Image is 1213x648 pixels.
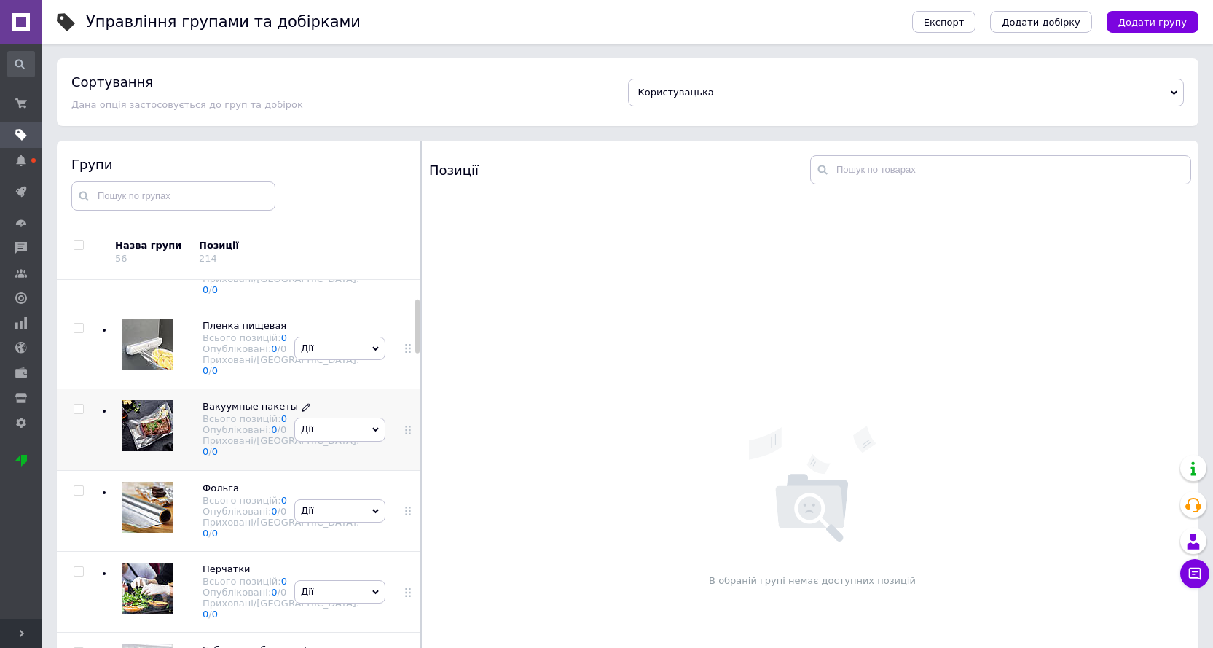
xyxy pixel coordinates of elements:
h4: Сортування [71,74,153,90]
div: 214 [199,253,217,264]
span: / [208,609,218,620]
button: Експорт [912,11,976,33]
a: 0 [281,576,287,587]
span: / [278,587,287,598]
a: 0 [212,609,218,620]
input: Пошук по товарах [810,155,1191,184]
span: / [278,424,287,435]
a: 0 [271,343,277,354]
div: Групи [71,155,407,173]
a: 0 [281,413,287,424]
span: / [278,506,287,517]
a: 0 [212,528,218,539]
button: Додати групу [1107,11,1198,33]
span: / [208,365,218,376]
span: Додати добірку [1002,17,1080,28]
div: Приховані/[GEOGRAPHIC_DATA]: [203,598,359,620]
div: 56 [115,253,127,264]
span: Дії [301,586,313,597]
a: 0 [281,495,287,506]
span: / [208,446,218,457]
a: 0 [271,424,277,435]
img: Пленка пищевая [122,319,173,370]
div: 0 [280,587,286,598]
span: Додати групу [1118,17,1187,28]
a: 0 [203,528,208,539]
span: Вакуумные пакеты [203,401,298,412]
div: Позиції [429,155,810,184]
img: Вакуумные пакеты [122,400,173,451]
button: Чат з покупцем [1180,559,1209,588]
div: Приховані/[GEOGRAPHIC_DATA]: [203,435,359,457]
span: Експорт [924,17,965,28]
img: Фольга [122,482,173,533]
span: Дії [301,343,313,354]
h1: Управління групами та добірками [86,13,361,31]
a: Редагувати [302,400,310,413]
span: Користувацька [638,87,714,98]
a: 0 [281,332,287,343]
span: Дана опція застосовується до груп та добірок [71,99,303,110]
div: Назва групи [115,239,188,252]
span: Пленка пищевая [203,320,286,331]
span: Дії [301,505,313,516]
input: Пошук по групах [71,181,275,211]
div: Позиції [199,239,323,252]
div: 0 [280,424,286,435]
a: 0 [203,284,208,295]
p: В обраній групі немає доступних позицій [429,574,1196,588]
span: Перчатки [203,563,251,574]
div: Приховані/[GEOGRAPHIC_DATA]: [203,273,359,295]
span: Фольга [203,483,239,493]
span: / [208,528,218,539]
a: 0 [203,365,208,376]
div: Всього позицій: [203,495,359,506]
a: 0 [203,609,208,620]
div: Опубліковані: [203,343,359,354]
a: 0 [271,587,277,598]
span: / [278,343,287,354]
div: Опубліковані: [203,424,359,435]
span: Дії [301,423,313,434]
a: 0 [212,446,218,457]
div: 0 [280,506,286,517]
div: Приховані/[GEOGRAPHIC_DATA]: [203,517,359,539]
button: Додати добірку [990,11,1092,33]
span: / [208,284,218,295]
a: 0 [212,365,218,376]
a: 0 [212,284,218,295]
div: Всього позицій: [203,576,359,587]
div: Всього позицій: [203,332,359,343]
a: 0 [203,446,208,457]
div: Всього позицій: [203,413,359,424]
img: Перчатки [122,563,173,614]
div: Опубліковані: [203,506,359,517]
div: Опубліковані: [203,587,359,598]
div: 0 [280,343,286,354]
a: 0 [271,506,277,517]
div: Приховані/[GEOGRAPHIC_DATA]: [203,354,359,376]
